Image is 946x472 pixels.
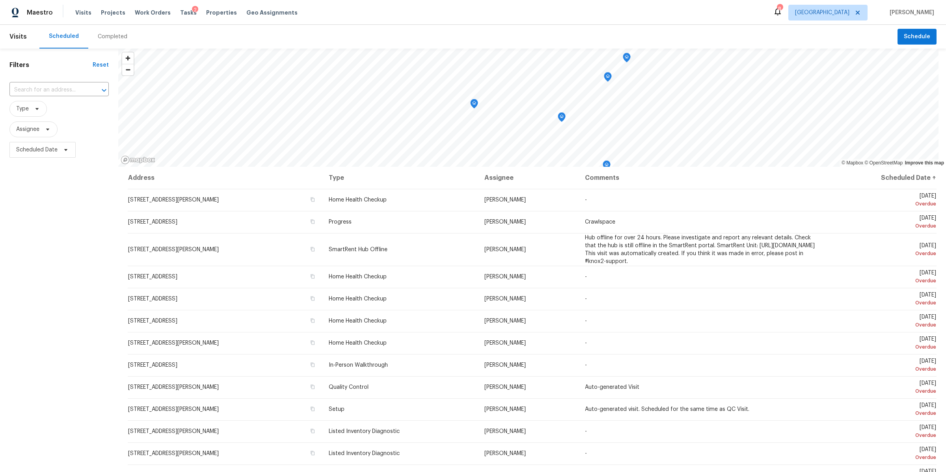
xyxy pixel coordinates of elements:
div: Overdue [827,277,936,285]
button: Copy Address [309,295,316,302]
span: [STREET_ADDRESS][PERSON_NAME] [128,407,219,412]
span: Home Health Checkup [329,197,387,203]
span: Progress [329,219,352,225]
span: Auto-generated visit. Scheduled for the same time as QC Visit. [585,407,749,412]
span: [PERSON_NAME] [484,274,526,280]
a: OpenStreetMap [864,160,903,166]
span: [DATE] [827,425,936,439]
canvas: Map [118,49,939,167]
span: - [585,197,587,203]
span: [STREET_ADDRESS][PERSON_NAME] [128,340,219,346]
span: [DATE] [827,403,936,417]
div: 2 [192,6,198,14]
span: In-Person Walkthrough [329,362,388,368]
span: Schedule [904,32,930,42]
h1: Filters [9,61,93,69]
span: Zoom in [122,52,134,64]
div: Overdue [827,200,936,208]
span: Quality Control [329,384,369,390]
span: [PERSON_NAME] [484,247,526,252]
span: Projects [101,9,125,17]
span: Visits [75,9,91,17]
span: [PERSON_NAME] [484,407,526,412]
span: [DATE] [827,358,936,373]
div: Overdue [827,387,936,395]
span: Type [16,105,29,113]
span: [PERSON_NAME] [484,362,526,368]
span: Home Health Checkup [329,318,387,324]
span: [STREET_ADDRESS] [128,296,177,302]
div: Overdue [827,431,936,439]
button: Copy Address [309,339,316,346]
span: [DATE] [827,381,936,395]
a: Improve this map [905,160,944,166]
span: Listed Inventory Diagnostic [329,451,400,456]
span: [STREET_ADDRESS] [128,362,177,368]
span: [DATE] [827,447,936,461]
button: Zoom out [122,64,134,75]
a: Mapbox [842,160,863,166]
button: Copy Address [309,196,316,203]
span: [PERSON_NAME] [484,296,526,302]
span: Hub offline for over 24 hours. Please investigate and report any relevant details. Check that the... [585,235,815,264]
a: Mapbox homepage [121,155,155,164]
button: Copy Address [309,450,316,457]
div: Overdue [827,299,936,307]
div: 8 [777,5,782,13]
span: Home Health Checkup [329,296,387,302]
span: [PERSON_NAME] [484,318,526,324]
span: [STREET_ADDRESS] [128,274,177,280]
button: Copy Address [309,405,316,412]
button: Copy Address [309,383,316,390]
span: - [585,451,587,456]
div: Map marker [623,53,631,65]
span: - [585,429,587,434]
div: Overdue [827,250,936,257]
div: Overdue [827,343,936,351]
span: [DATE] [827,270,936,285]
span: Properties [206,9,237,17]
button: Copy Address [309,273,316,280]
button: Copy Address [309,317,316,324]
span: Visits [9,28,27,45]
div: Map marker [470,99,478,111]
span: [DATE] [827,215,936,230]
span: [DATE] [827,243,936,257]
div: Overdue [827,321,936,329]
th: Comments [579,167,821,189]
span: [STREET_ADDRESS][PERSON_NAME] [128,384,219,390]
span: Crawlspace [585,219,615,225]
span: Home Health Checkup [329,274,387,280]
th: Type [322,167,478,189]
span: SmartRent Hub Offline [329,247,387,252]
span: Assignee [16,125,39,133]
span: [DATE] [827,193,936,208]
span: Home Health Checkup [329,340,387,346]
input: Search for an address... [9,84,87,96]
th: Assignee [478,167,579,189]
span: Setup [329,407,345,412]
span: [STREET_ADDRESS][PERSON_NAME] [128,429,219,434]
button: Open [99,85,110,96]
span: - [585,318,587,324]
span: [PERSON_NAME] [484,384,526,390]
span: [STREET_ADDRESS][PERSON_NAME] [128,451,219,456]
span: [PERSON_NAME] [484,451,526,456]
span: Work Orders [135,9,171,17]
span: Listed Inventory Diagnostic [329,429,400,434]
span: - [585,274,587,280]
span: [PERSON_NAME] [886,9,934,17]
span: [PERSON_NAME] [484,219,526,225]
div: Scheduled [49,32,79,40]
span: [PERSON_NAME] [484,340,526,346]
div: Overdue [827,409,936,417]
span: [DATE] [827,336,936,351]
span: - [585,362,587,368]
div: Completed [98,33,127,41]
span: [STREET_ADDRESS][PERSON_NAME] [128,247,219,252]
div: Overdue [827,365,936,373]
span: [STREET_ADDRESS] [128,219,177,225]
button: Copy Address [309,218,316,225]
span: [DATE] [827,314,936,329]
span: Tasks [180,10,197,15]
